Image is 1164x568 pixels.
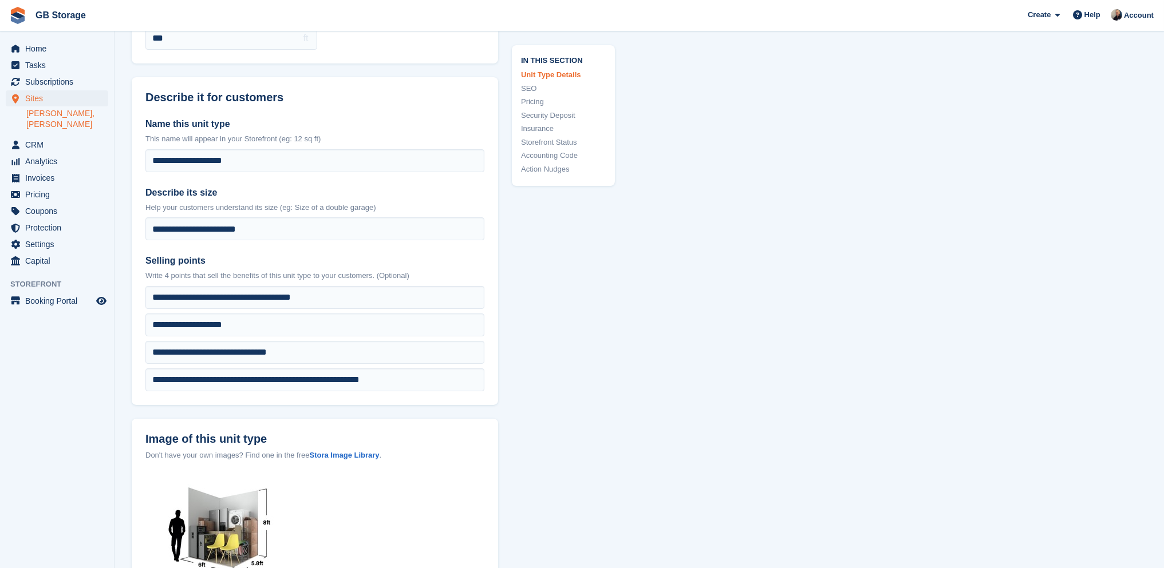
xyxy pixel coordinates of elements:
[1111,9,1122,21] img: Karl Walker
[10,279,114,290] span: Storefront
[25,137,94,153] span: CRM
[1084,9,1100,21] span: Help
[6,90,108,106] a: menu
[145,186,484,200] label: Describe its size
[1124,10,1154,21] span: Account
[31,6,90,25] a: GB Storage
[6,153,108,169] a: menu
[521,123,606,134] a: Insurance
[6,41,108,57] a: menu
[6,57,108,73] a: menu
[25,203,94,219] span: Coupons
[145,432,484,446] label: Image of this unit type
[521,69,606,81] a: Unit Type Details
[6,170,108,186] a: menu
[6,186,108,202] a: menu
[6,137,108,153] a: menu
[145,91,484,104] h2: Describe it for customers
[145,450,484,461] div: Don't have your own images? Find one in the free .
[25,293,94,309] span: Booking Portal
[6,74,108,90] a: menu
[25,57,94,73] span: Tasks
[25,186,94,202] span: Pricing
[145,202,484,213] p: Help your customers understand its size (eg: Size of a double garage)
[25,253,94,269] span: Capital
[25,236,94,252] span: Settings
[25,170,94,186] span: Invoices
[145,117,484,131] label: Name this unit type
[521,82,606,94] a: SEO
[25,74,94,90] span: Subscriptions
[94,294,108,308] a: Preview store
[25,90,94,106] span: Sites
[309,451,379,459] a: Stora Image Library
[25,41,94,57] span: Home
[521,96,606,108] a: Pricing
[145,270,484,281] p: Write 4 points that sell the benefits of this unit type to your customers. (Optional)
[6,220,108,236] a: menu
[145,133,484,145] p: This name will appear in your Storefront (eg: 12 sq ft)
[6,203,108,219] a: menu
[521,163,606,174] a: Action Nudges
[6,253,108,269] a: menu
[6,293,108,309] a: menu
[25,220,94,236] span: Protection
[521,109,606,121] a: Security Deposit
[521,136,606,148] a: Storefront Status
[1028,9,1051,21] span: Create
[145,254,484,268] label: Selling points
[26,108,108,130] a: [PERSON_NAME], [PERSON_NAME]
[521,54,606,65] span: In this section
[521,150,606,161] a: Accounting Code
[6,236,108,252] a: menu
[9,7,26,24] img: stora-icon-8386f47178a22dfd0bd8f6a31ec36ba5ce8667c1dd55bd0f319d3a0aa187defe.svg
[25,153,94,169] span: Analytics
